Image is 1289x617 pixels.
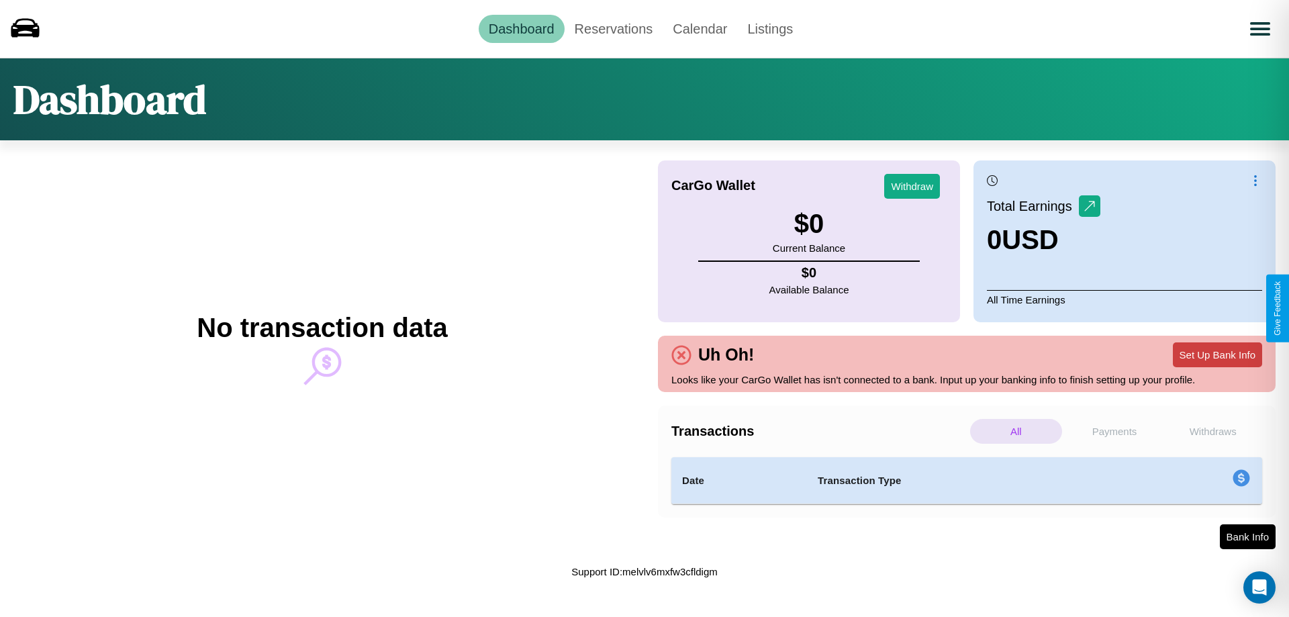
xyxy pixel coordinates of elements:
a: Reservations [565,15,663,43]
h4: Transactions [671,424,967,439]
button: Withdraw [884,174,940,199]
button: Open menu [1241,10,1279,48]
button: Set Up Bank Info [1173,342,1262,367]
p: All [970,419,1062,444]
h3: $ 0 [773,209,845,239]
h1: Dashboard [13,72,206,127]
h4: Transaction Type [818,473,1123,489]
a: Dashboard [479,15,565,43]
p: Withdraws [1167,419,1259,444]
div: Open Intercom Messenger [1243,571,1276,604]
a: Listings [737,15,803,43]
p: Available Balance [769,281,849,299]
h4: $ 0 [769,265,849,281]
h4: CarGo Wallet [671,178,755,193]
h4: Date [682,473,796,489]
button: Bank Info [1220,524,1276,549]
p: Payments [1069,419,1161,444]
a: Calendar [663,15,737,43]
h4: Uh Oh! [691,345,761,365]
h2: No transaction data [197,313,447,343]
p: Looks like your CarGo Wallet has isn't connected to a bank. Input up your banking info to finish ... [671,371,1262,389]
p: All Time Earnings [987,290,1262,309]
p: Total Earnings [987,194,1079,218]
h3: 0 USD [987,225,1100,255]
p: Support ID: melvlv6mxfw3cfldigm [571,563,718,581]
table: simple table [671,457,1262,504]
p: Current Balance [773,239,845,257]
div: Give Feedback [1273,281,1282,336]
